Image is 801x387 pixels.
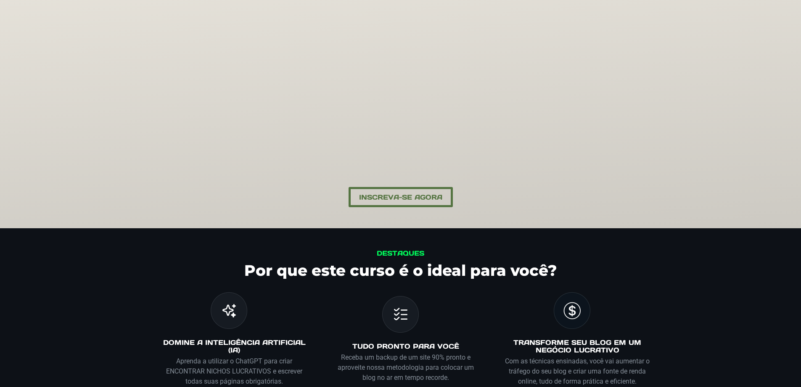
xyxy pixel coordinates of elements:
[140,249,661,257] h2: DESTAQUES
[349,187,453,207] a: Inscreva-se Agora
[161,339,307,356] h4: Domine a Inteligência Artificial (IA)
[333,352,479,383] p: Receba um backup de um site 90% pronto e aproveite nossa metodologia para colocar um blog no ar e...
[505,339,650,356] h4: Transforme seu blog em um negócio lucrativo
[161,356,307,387] p: Aprenda a utilizar o ChatGPT para criar ENCONTRAR NICHOS LUCRATIVOS e escrever todas suas páginas...
[140,261,661,280] h3: Por que este curso é o ideal para você?
[505,356,650,387] p: Com as técnicas ensinadas, você vai aumentar o tráfego do seu blog e criar uma fonte de renda onl...
[359,193,442,201] span: Inscreva-se Agora
[333,342,479,352] h4: Tudo Pronto para você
